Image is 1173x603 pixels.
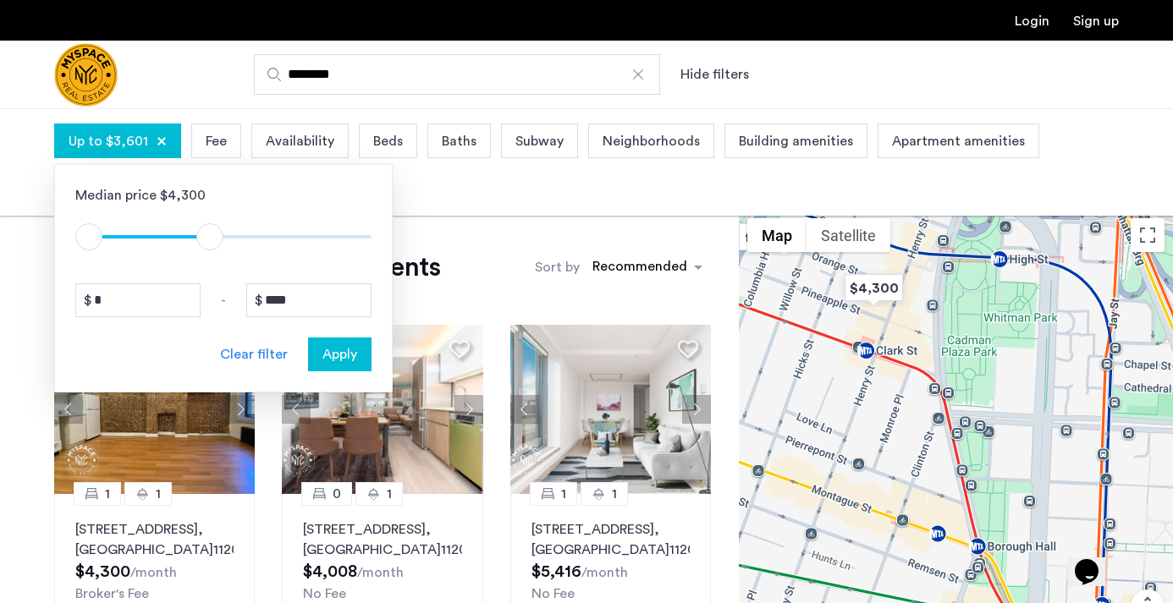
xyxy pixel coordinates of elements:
span: Neighborhoods [603,131,700,151]
span: ngx-slider-max [196,223,223,250]
span: Subway [515,131,564,151]
span: Baths [442,131,476,151]
ngx-slider: ngx-slider [75,235,372,238]
button: Show or hide filters [680,64,749,85]
img: logo [54,43,118,107]
span: Apartment amenities [892,131,1025,151]
a: Registration [1073,14,1119,28]
input: Price to [246,283,372,317]
span: Building amenities [739,131,853,151]
span: Apply [322,344,357,365]
div: Clear filter [220,344,288,365]
div: Median price $4,300 [75,185,372,206]
a: Cazamio Logo [54,43,118,107]
span: Beds [373,131,403,151]
iframe: chat widget [1068,535,1122,586]
a: Login [1015,14,1049,28]
input: Apartment Search [254,54,660,95]
span: Availability [266,131,334,151]
input: Price from [75,283,201,317]
span: Fee [206,131,227,151]
button: button [308,337,372,371]
span: ngx-slider [75,223,102,250]
span: - [221,290,226,310]
span: Up to $3,601 [69,131,148,151]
